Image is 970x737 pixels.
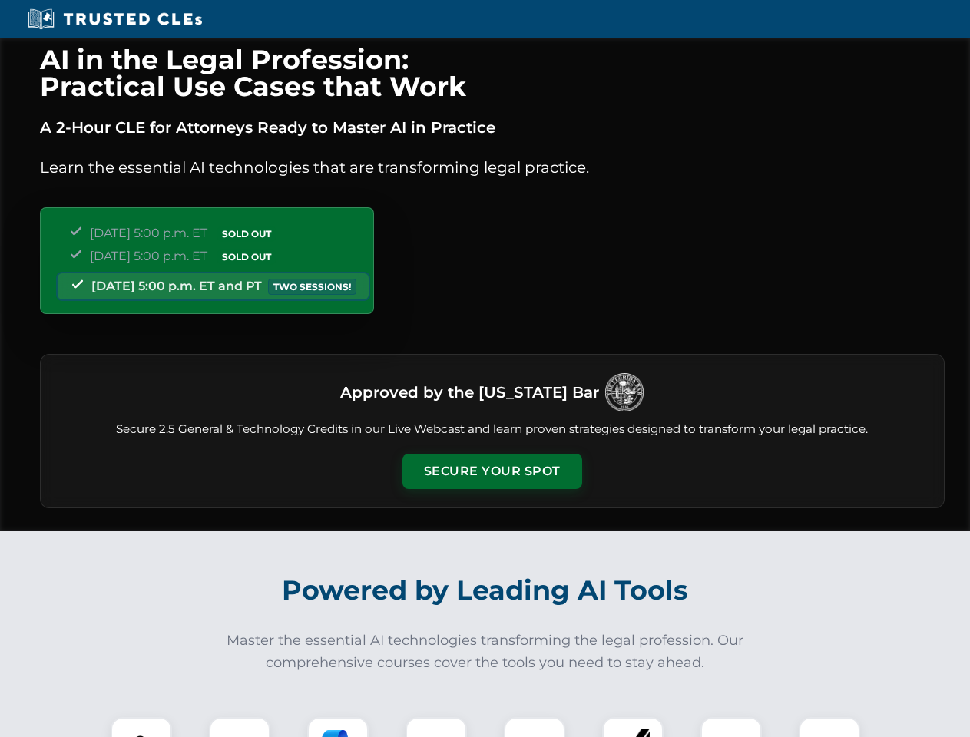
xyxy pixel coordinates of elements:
span: SOLD OUT [217,226,276,242]
button: Secure Your Spot [402,454,582,489]
img: Trusted CLEs [23,8,207,31]
h1: AI in the Legal Profession: Practical Use Cases that Work [40,46,945,100]
p: Learn the essential AI technologies that are transforming legal practice. [40,155,945,180]
img: Logo [605,373,644,411]
p: Master the essential AI technologies transforming the legal profession. Our comprehensive courses... [217,630,754,674]
p: A 2-Hour CLE for Attorneys Ready to Master AI in Practice [40,115,945,140]
h2: Powered by Leading AI Tools [60,563,911,617]
span: [DATE] 5:00 p.m. ET [90,226,207,240]
span: [DATE] 5:00 p.m. ET [90,249,207,263]
h3: Approved by the [US_STATE] Bar [340,378,599,406]
p: Secure 2.5 General & Technology Credits in our Live Webcast and learn proven strategies designed ... [59,421,925,438]
span: SOLD OUT [217,249,276,265]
